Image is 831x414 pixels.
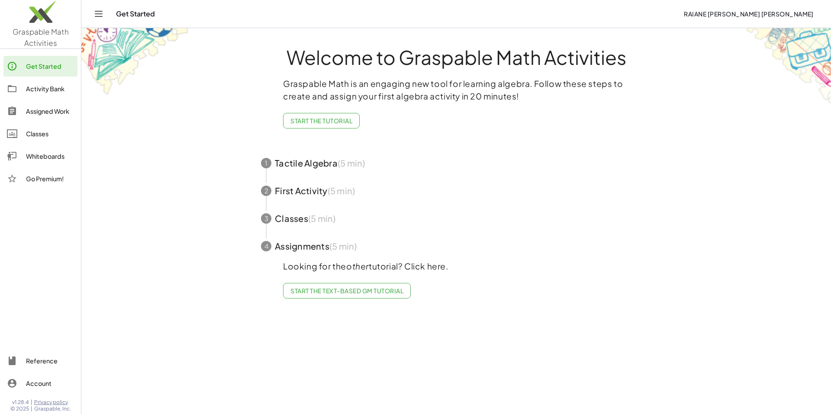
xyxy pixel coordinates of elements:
[261,213,271,224] div: 3
[261,241,271,251] div: 4
[3,146,77,167] a: Whiteboards
[3,101,77,122] a: Assigned Work
[10,405,29,412] span: © 2025
[26,83,74,94] div: Activity Bank
[251,177,662,205] button: 2First Activity(5 min)
[34,405,71,412] span: Graspable, Inc.
[26,356,74,366] div: Reference
[3,350,77,371] a: Reference
[81,27,190,96] img: get-started-bg-ul-Ceg4j33I.png
[3,123,77,144] a: Classes
[283,283,411,298] a: Start the Text-based GM Tutorial
[31,405,32,412] span: |
[26,106,74,116] div: Assigned Work
[92,7,106,21] button: Toggle navigation
[34,399,71,406] a: Privacy policy
[251,205,662,232] button: 3Classes(5 min)
[3,78,77,99] a: Activity Bank
[245,47,667,67] h1: Welcome to Graspable Math Activities
[26,378,74,388] div: Account
[290,117,352,125] span: Start the Tutorial
[13,27,69,48] span: Graspable Math Activities
[3,56,77,77] a: Get Started
[346,261,369,271] em: other
[283,260,629,273] p: Looking for the tutorial? Click here.
[251,149,662,177] button: 1Tactile Algebra(5 min)
[283,77,629,103] p: Graspable Math is an engaging new tool for learning algebra. Follow these steps to create and ass...
[684,10,814,18] span: Raiane [PERSON_NAME] [PERSON_NAME]
[3,373,77,394] a: Account
[26,61,74,71] div: Get Started
[251,232,662,260] button: 4Assignments(5 min)
[283,113,360,128] button: Start the Tutorial
[290,287,403,295] span: Start the Text-based GM Tutorial
[26,128,74,139] div: Classes
[261,186,271,196] div: 2
[31,399,32,406] span: |
[677,6,821,22] button: Raiane [PERSON_NAME] [PERSON_NAME]
[26,173,74,184] div: Go Premium!
[261,158,271,168] div: 1
[26,151,74,161] div: Whiteboards
[12,399,29,406] span: v1.28.4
